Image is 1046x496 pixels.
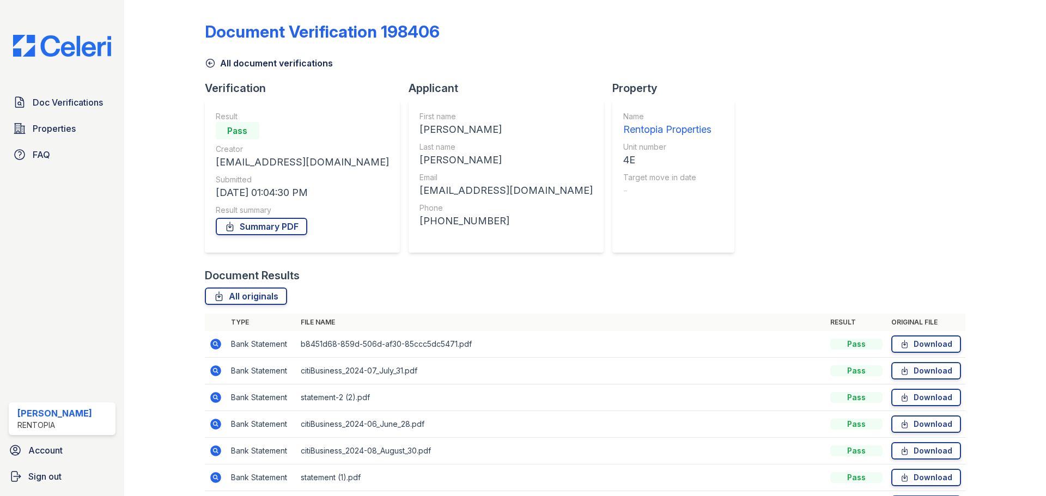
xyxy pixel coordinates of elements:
div: Pass [830,419,883,430]
th: Original file [887,314,965,331]
a: Sign out [4,466,120,487]
td: Bank Statement [227,464,296,491]
div: [DATE] 01:04:30 PM [216,185,389,200]
div: [PERSON_NAME] [419,152,593,168]
div: [EMAIL_ADDRESS][DOMAIN_NAME] [419,183,593,198]
img: CE_Logo_Blue-a8612792a0a2168367f1c8372b55b34899dd931a85d93a1a3d3e32e68fde9ad4.png [4,35,120,57]
div: 4E [623,152,711,168]
td: Bank Statement [227,358,296,384]
div: Pass [830,472,883,483]
div: Document Results [205,268,300,283]
div: Name [623,111,711,122]
div: Result [216,111,389,122]
div: [PERSON_NAME] [419,122,593,137]
div: Target move in date [623,172,711,183]
div: Result summary [216,205,389,216]
th: Result [826,314,887,331]
span: Doc Verifications [33,96,103,109]
th: File name [296,314,826,331]
div: Last name [419,142,593,152]
div: Creator [216,144,389,155]
div: - [623,183,711,198]
div: Phone [419,203,593,213]
span: Sign out [28,470,62,483]
a: Download [891,335,961,353]
div: Property [612,81,743,96]
span: Account [28,444,63,457]
th: Type [227,314,296,331]
div: First name [419,111,593,122]
td: statement (1).pdf [296,464,826,491]
a: Name Rentopia Properties [623,111,711,137]
div: Email [419,172,593,183]
div: [PHONE_NUMBER] [419,213,593,229]
a: Properties [9,118,115,139]
div: Submitted [216,174,389,185]
div: Unit number [623,142,711,152]
span: FAQ [33,148,50,161]
div: [EMAIL_ADDRESS][DOMAIN_NAME] [216,155,389,170]
div: Pass [216,122,259,139]
a: Account [4,439,120,461]
a: Download [891,362,961,379]
a: Download [891,415,961,433]
td: citiBusiness_2024-06_June_28.pdf [296,411,826,438]
div: Applicant [409,81,612,96]
div: Verification [205,81,409,96]
a: Download [891,442,961,460]
div: [PERSON_NAME] [17,407,92,420]
div: Pass [830,339,883,350]
td: Bank Statement [227,384,296,411]
a: Download [891,469,961,486]
a: Summary PDF [216,218,307,235]
td: citiBusiness_2024-07_July_31.pdf [296,358,826,384]
a: Download [891,389,961,406]
td: statement-2 (2).pdf [296,384,826,411]
td: Bank Statement [227,331,296,358]
iframe: chat widget [1000,452,1035,485]
td: citiBusiness_2024-08_August_30.pdf [296,438,826,464]
span: Properties [33,122,76,135]
div: Rentopia [17,420,92,431]
div: Rentopia Properties [623,122,711,137]
td: Bank Statement [227,411,296,438]
div: Document Verification 198406 [205,22,440,41]
div: Pass [830,365,883,376]
td: b8451d68-859d-506d-af30-85ccc5dc5471.pdf [296,331,826,358]
a: All originals [205,287,287,305]
a: All document verifications [205,57,333,70]
a: Doc Verifications [9,91,115,113]
td: Bank Statement [227,438,296,464]
div: Pass [830,392,883,403]
a: FAQ [9,144,115,166]
div: Pass [830,445,883,456]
